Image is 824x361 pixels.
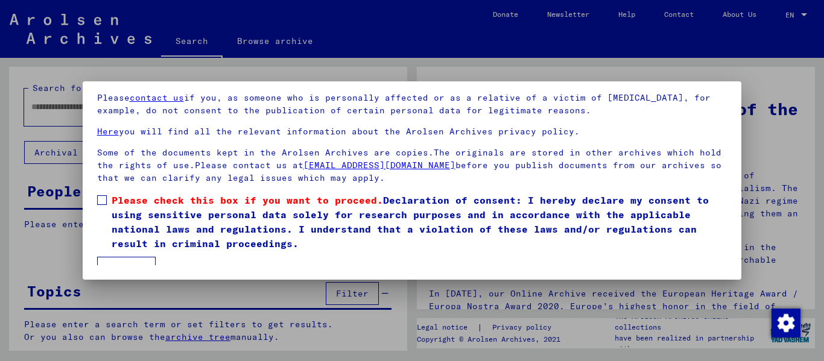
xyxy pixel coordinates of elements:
[97,125,727,138] p: you will find all the relevant information about the Arolsen Archives privacy policy.
[771,308,800,337] div: Change consent
[97,257,156,280] button: I agree
[97,146,727,184] p: Some of the documents kept in the Arolsen Archives are copies.The originals are stored in other a...
[97,126,119,137] a: Here
[112,194,383,206] span: Please check this box if you want to proceed.
[112,193,727,251] span: Declaration of consent: I hereby declare my consent to using sensitive personal data solely for r...
[303,160,455,171] a: [EMAIL_ADDRESS][DOMAIN_NAME]
[130,92,184,103] a: contact us
[772,309,800,337] img: Change consent
[97,92,727,117] p: Please if you, as someone who is personally affected or as a relative of a victim of [MEDICAL_DAT...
